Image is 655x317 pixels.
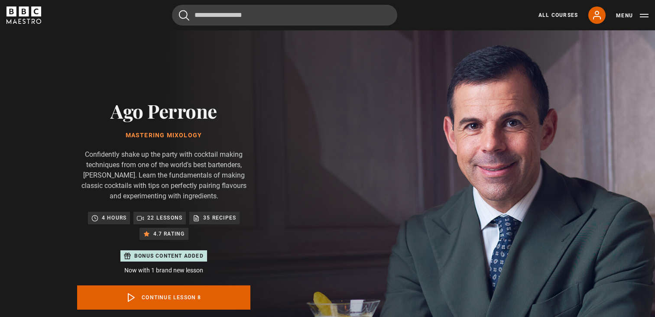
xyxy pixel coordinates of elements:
[77,132,250,139] h1: Mastering Mixology
[77,149,250,201] p: Confidently shake up the party with cocktail making techniques from one of the world's best barte...
[538,11,578,19] a: All Courses
[616,11,649,20] button: Toggle navigation
[179,10,189,21] button: Submit the search query
[77,266,250,275] p: Now with 1 brand new lesson
[153,230,185,238] p: 4.7 rating
[6,6,41,24] svg: BBC Maestro
[147,213,182,222] p: 22 lessons
[77,285,250,310] a: Continue lesson 8
[172,5,397,26] input: Search
[77,100,250,122] h2: Ago Perrone
[134,252,204,260] p: Bonus content added
[102,213,126,222] p: 4 hours
[203,213,236,222] p: 35 recipes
